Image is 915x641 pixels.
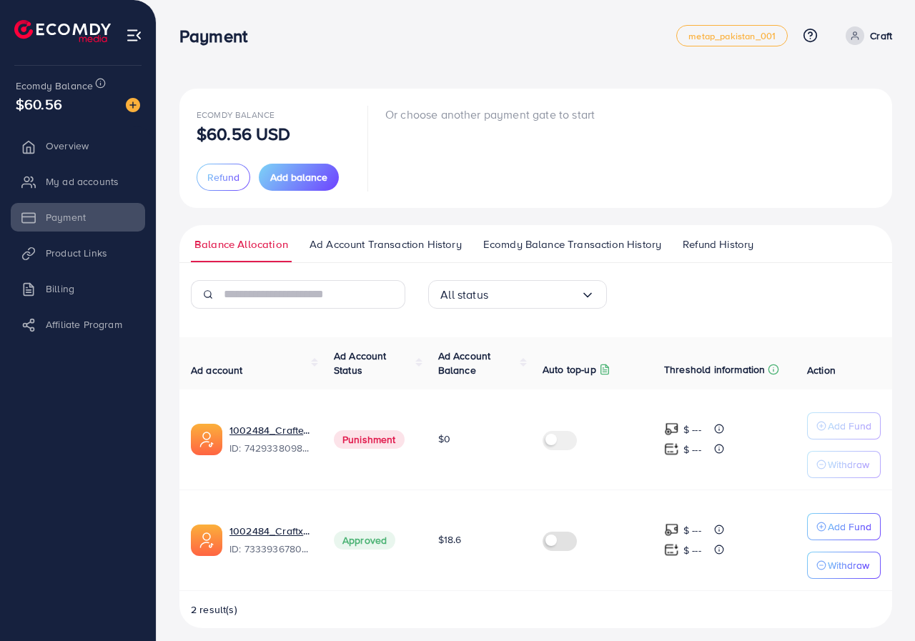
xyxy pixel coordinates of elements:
[197,109,274,121] span: Ecomdy Balance
[807,513,881,540] button: Add Fund
[207,170,239,184] span: Refund
[179,26,259,46] h3: Payment
[828,417,871,434] p: Add Fund
[229,423,311,456] div: <span class='underline'>1002484_Craftex2_1729777580175</span></br>7429338098997248001
[16,94,62,114] span: $60.56
[483,237,661,252] span: Ecomdy Balance Transaction History
[334,531,395,550] span: Approved
[385,106,595,123] p: Or choose another payment gate to start
[229,423,311,437] a: 1002484_Craftex2_1729777580175
[664,522,679,537] img: top-up amount
[683,237,753,252] span: Refund History
[683,542,701,559] p: $ ---
[229,524,311,557] div: <span class='underline'>1002484_Craftxx_1707565240848</span></br>7333936780338642945
[229,542,311,556] span: ID: 7333936780338642945
[259,164,339,191] button: Add balance
[488,284,580,306] input: Search for option
[807,412,881,439] button: Add Fund
[664,422,679,437] img: top-up amount
[126,98,140,112] img: image
[683,522,701,539] p: $ ---
[440,284,488,306] span: All status
[870,27,892,44] p: Craft
[664,542,679,557] img: top-up amount
[310,237,462,252] span: Ad Account Transaction History
[664,361,765,378] p: Threshold information
[840,26,892,45] a: Craft
[191,424,222,455] img: ic-ads-acc.e4c84228.svg
[683,421,701,438] p: $ ---
[807,552,881,579] button: Withdraw
[191,525,222,556] img: ic-ads-acc.e4c84228.svg
[229,441,311,455] span: ID: 7429338098997248001
[438,432,450,446] span: $0
[438,349,491,377] span: Ad Account Balance
[683,441,701,458] p: $ ---
[807,363,836,377] span: Action
[191,363,243,377] span: Ad account
[664,442,679,457] img: top-up amount
[438,532,462,547] span: $18.6
[334,430,405,449] span: Punishment
[334,349,387,377] span: Ad Account Status
[828,557,869,574] p: Withdraw
[676,25,788,46] a: metap_pakistan_001
[229,524,311,538] a: 1002484_Craftxx_1707565240848
[807,451,881,478] button: Withdraw
[14,20,111,42] img: logo
[828,456,869,473] p: Withdraw
[194,237,288,252] span: Balance Allocation
[191,602,237,617] span: 2 result(s)
[16,79,93,93] span: Ecomdy Balance
[197,164,250,191] button: Refund
[543,361,596,378] p: Auto top-up
[126,27,142,44] img: menu
[197,125,291,142] p: $60.56 USD
[428,280,607,309] div: Search for option
[270,170,327,184] span: Add balance
[688,31,776,41] span: metap_pakistan_001
[828,518,871,535] p: Add Fund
